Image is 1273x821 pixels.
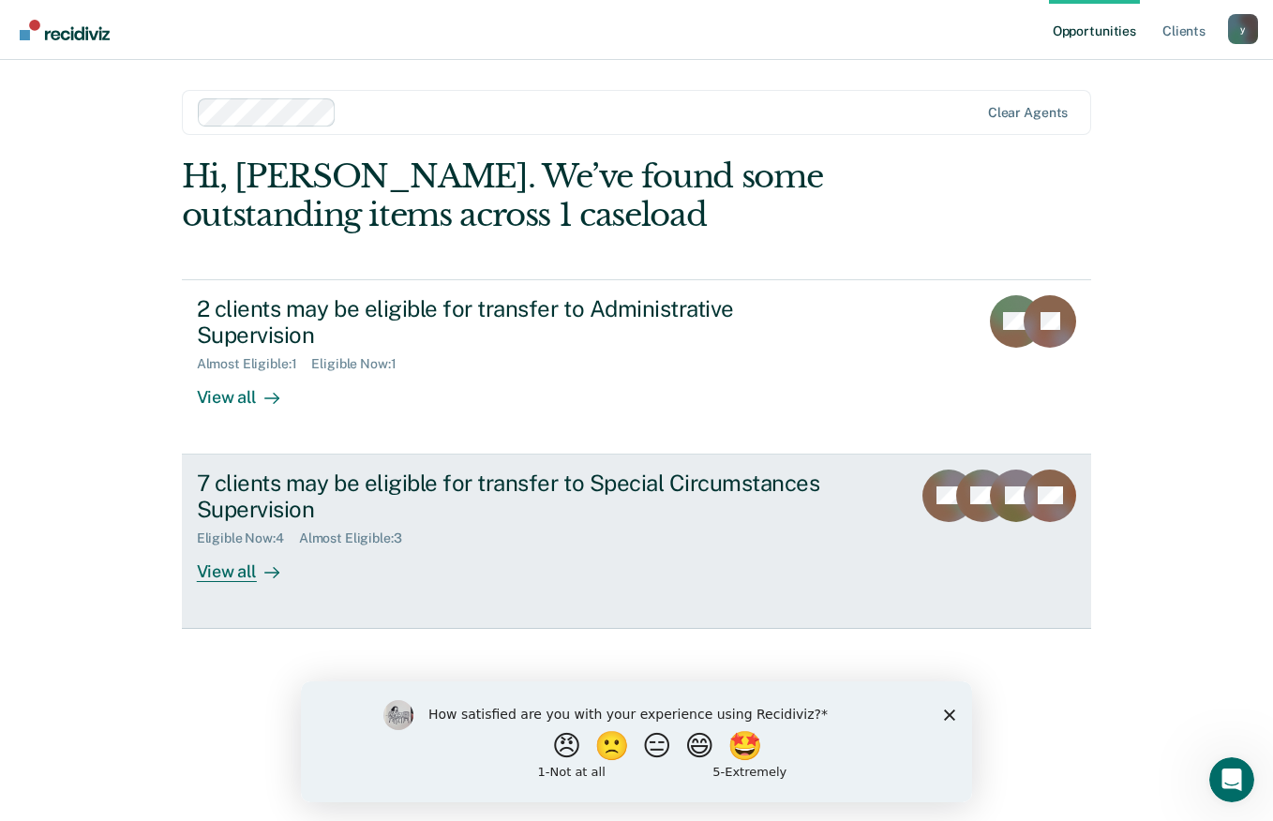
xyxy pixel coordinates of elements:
[197,295,855,350] div: 2 clients may be eligible for transfer to Administrative Supervision
[988,105,1068,121] div: Clear agents
[182,157,909,234] div: Hi, [PERSON_NAME]. We’ve found some outstanding items across 1 caseload
[311,356,411,372] div: Eligible Now : 1
[20,20,110,40] img: Recidiviz
[182,455,1092,629] a: 7 clients may be eligible for transfer to Special Circumstances SupervisionEligible Now:4Almost E...
[197,356,312,372] div: Almost Eligible : 1
[182,279,1092,455] a: 2 clients may be eligible for transfer to Administrative SupervisionAlmost Eligible:1Eligible Now...
[1228,14,1258,44] button: Profile dropdown button
[301,681,972,802] iframe: Survey by Kim from Recidiviz
[197,372,302,409] div: View all
[197,546,302,583] div: View all
[299,530,417,546] div: Almost Eligible : 3
[1209,757,1254,802] iframe: Intercom live chat
[1228,14,1258,44] div: y
[197,470,855,524] div: 7 clients may be eligible for transfer to Special Circumstances Supervision
[197,530,299,546] div: Eligible Now : 4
